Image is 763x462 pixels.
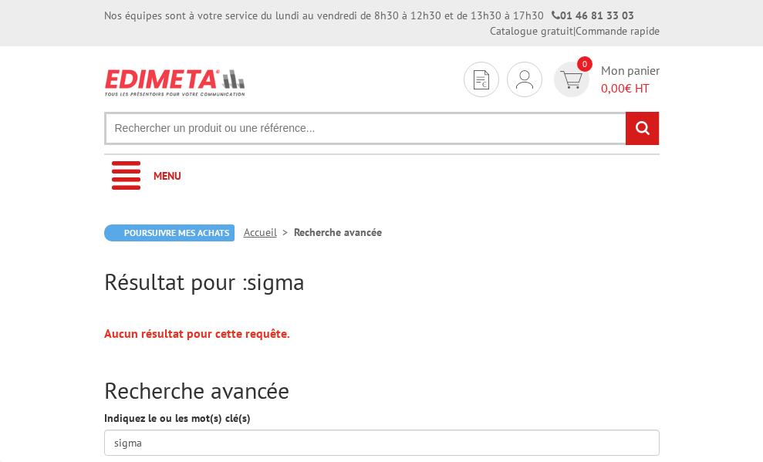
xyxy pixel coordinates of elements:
[577,56,593,72] span: 0
[474,70,489,89] img: devis rapide
[104,325,290,341] strong: Aucun résultat pour cette requête.
[104,224,235,241] a: Poursuivre mes achats
[490,24,573,38] a: Catalogue gratuit
[104,268,660,294] h2: Résultat pour :
[601,79,660,97] span: € HT
[490,23,660,39] div: |
[154,169,181,183] span: Menu
[560,71,582,89] img: devis rapide
[552,8,634,22] strong: 01 46 81 33 03
[601,80,625,96] span: 0,00
[516,70,533,89] img: devis rapide
[104,112,660,145] input: Rechercher un produit ou une référence...
[294,224,382,240] li: Recherche avancée
[550,62,660,97] a: devis rapide 0 Mon panier 0,00€ HT
[104,410,251,426] label: Indiquez le ou les mot(s) clé(s)
[576,24,660,38] a: Commande rapide
[601,62,660,97] span: Mon panier
[104,8,634,23] div: Nos équipes sont à votre service du lundi au vendredi de 8h30 à 12h30 et de 13h30 à 17h30
[626,112,659,145] input: rechercher
[244,225,294,239] a: Accueil
[104,155,660,197] a: Menu
[247,266,305,296] span: sigma
[104,62,247,103] img: Edimeta
[104,377,660,403] h2: Recherche avancée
